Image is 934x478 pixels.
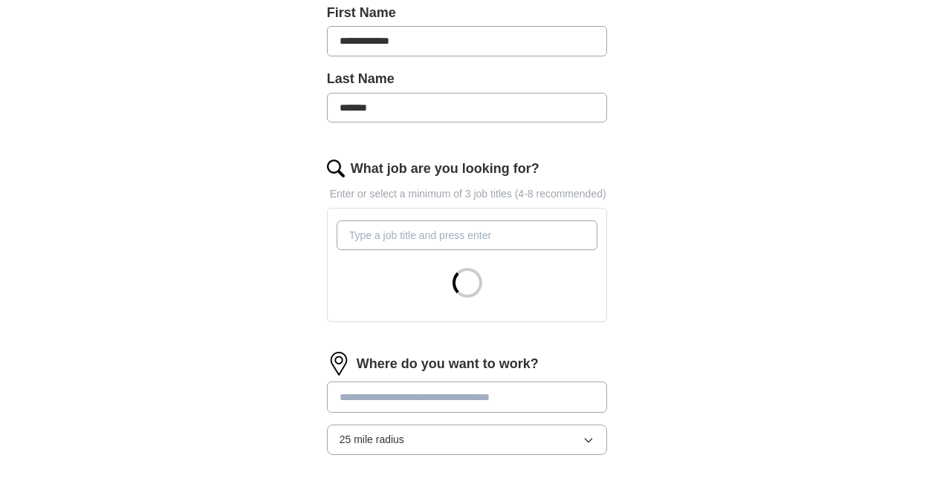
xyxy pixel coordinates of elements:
label: Last Name [327,68,608,90]
span: 25 mile radius [340,431,404,448]
label: First Name [327,2,608,24]
button: 25 mile radius [327,425,608,454]
input: Type a job title and press enter [337,220,598,250]
label: What job are you looking for? [351,158,539,180]
img: search.png [327,160,345,177]
img: location.png [327,352,351,376]
p: Enter or select a minimum of 3 job titles (4-8 recommended) [327,186,608,202]
label: Where do you want to work? [357,353,539,375]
